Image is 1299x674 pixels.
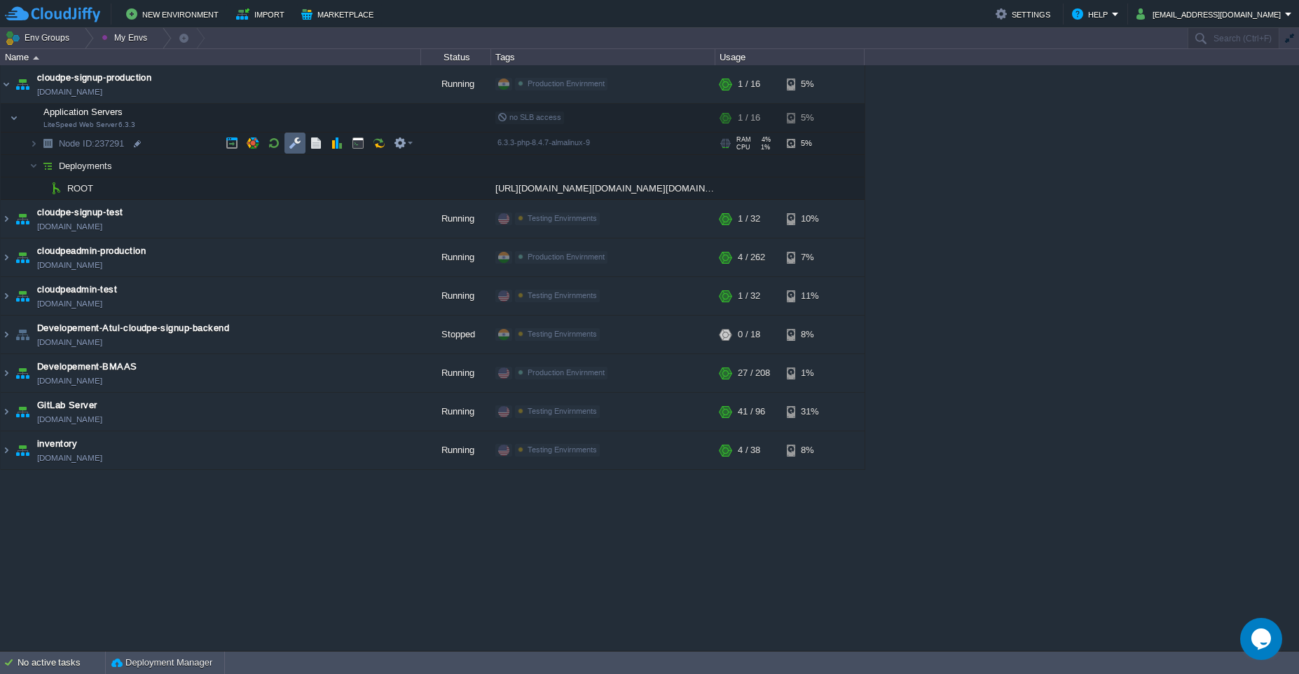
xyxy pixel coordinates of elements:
[757,136,771,143] span: 4%
[37,220,102,234] a: [DOMAIN_NAME]
[421,354,491,392] div: Running
[497,113,561,121] span: no SLB access
[301,6,378,22] button: Marketplace
[1240,618,1285,660] iframe: chat widget
[33,56,39,60] img: AMDAwAAAACH5BAEAAAAALAAAAAABAAEAAAICRAEAOw==
[528,291,597,299] span: Testing Envirnments
[42,106,125,118] span: Application Servers
[19,104,39,132] img: AMDAwAAAACH5BAEAAAAALAAAAAABAAEAAAICRAEAOw==
[787,65,832,103] div: 5%
[528,214,597,222] span: Testing Envirnments
[528,79,605,88] span: Production Envirnment
[738,277,760,315] div: 1 / 32
[13,200,32,238] img: AMDAwAAAACH5BAEAAAAALAAAAAABAAEAAAICRAEAOw==
[787,238,832,276] div: 7%
[37,321,229,335] a: Developement-Atul-cloudpe-signup-backend
[13,354,32,392] img: AMDAwAAAACH5BAEAAAAALAAAAAABAAEAAAICRAEAOw==
[736,136,751,143] span: RAM
[421,316,491,353] div: Stopped
[1,65,12,103] img: AMDAwAAAACH5BAEAAAAALAAAAAABAAEAAAICRAEAOw==
[497,138,590,147] span: 6.3.3-php-8.4.7-almalinux-9
[37,374,102,388] a: [DOMAIN_NAME]
[37,283,117,297] a: cloudpeadmin-test
[57,137,126,149] span: 237291
[421,431,491,469] div: Running
[38,177,46,199] img: AMDAwAAAACH5BAEAAAAALAAAAAABAAEAAAICRAEAOw==
[18,652,105,674] div: No active tasks
[37,437,77,451] a: inventory
[126,6,223,22] button: New Environment
[738,354,770,392] div: 27 / 208
[37,297,102,311] a: [DOMAIN_NAME]
[492,49,715,65] div: Tags
[528,368,605,377] span: Production Envirnment
[787,316,832,353] div: 8%
[787,431,832,469] div: 8%
[102,28,151,48] button: My Envs
[528,445,597,454] span: Testing Envirnments
[1,393,12,431] img: AMDAwAAAACH5BAEAAAAALAAAAAABAAEAAAICRAEAOw==
[716,49,864,65] div: Usage
[37,85,102,99] a: [DOMAIN_NAME]
[1,49,420,65] div: Name
[491,177,715,199] div: [URL][DOMAIN_NAME][DOMAIN_NAME][DOMAIN_NAME]
[738,200,760,238] div: 1 / 32
[787,200,832,238] div: 10%
[38,133,57,154] img: AMDAwAAAACH5BAEAAAAALAAAAAABAAEAAAICRAEAOw==
[738,316,760,353] div: 0 / 18
[59,138,95,149] span: Node ID:
[421,238,491,276] div: Running
[787,104,832,132] div: 5%
[421,65,491,103] div: Running
[738,104,760,132] div: 1 / 16
[43,121,135,129] span: LiteSpeed Web Server 6.3.3
[1,277,12,315] img: AMDAwAAAACH5BAEAAAAALAAAAAABAAEAAAICRAEAOw==
[5,28,74,48] button: Env Groups
[29,155,38,177] img: AMDAwAAAACH5BAEAAAAALAAAAAABAAEAAAICRAEAOw==
[422,49,490,65] div: Status
[736,144,750,151] span: CPU
[37,71,151,85] a: cloudpe-signup-production
[37,244,146,258] a: cloudpeadmin-production
[29,133,38,154] img: AMDAwAAAACH5BAEAAAAALAAAAAABAAEAAAICRAEAOw==
[42,107,125,117] a: Application ServersLiteSpeed Web Server 6.3.3
[66,182,95,194] a: ROOT
[528,330,597,338] span: Testing Envirnments
[13,277,32,315] img: AMDAwAAAACH5BAEAAAAALAAAAAABAAEAAAICRAEAOw==
[37,335,102,349] a: [DOMAIN_NAME]
[37,398,97,412] span: GitLab Server
[738,431,760,469] div: 4 / 38
[46,177,66,199] img: AMDAwAAAACH5BAEAAAAALAAAAAABAAEAAAICRAEAOw==
[37,258,102,272] a: [DOMAIN_NAME]
[111,656,212,670] button: Deployment Manager
[5,6,100,23] img: CloudJiffy
[1072,6,1112,22] button: Help
[57,160,114,172] a: Deployments
[37,205,123,220] a: cloudpe-signup-test
[787,354,832,392] div: 1%
[37,360,137,374] a: Developement-BMAAS
[787,277,832,315] div: 11%
[528,407,597,415] span: Testing Envirnments
[756,144,770,151] span: 1%
[421,277,491,315] div: Running
[1,238,12,276] img: AMDAwAAAACH5BAEAAAAALAAAAAABAAEAAAICRAEAOw==
[1,354,12,392] img: AMDAwAAAACH5BAEAAAAALAAAAAABAAEAAAICRAEAOw==
[37,412,102,426] a: [DOMAIN_NAME]
[787,133,832,154] div: 5%
[13,431,32,469] img: AMDAwAAAACH5BAEAAAAALAAAAAABAAEAAAICRAEAOw==
[37,451,102,465] a: [DOMAIN_NAME]
[421,393,491,431] div: Running
[1136,6,1285,22] button: [EMAIL_ADDRESS][DOMAIN_NAME]
[528,252,605,261] span: Production Envirnment
[1,316,12,353] img: AMDAwAAAACH5BAEAAAAALAAAAAABAAEAAAICRAEAOw==
[13,65,32,103] img: AMDAwAAAACH5BAEAAAAALAAAAAABAAEAAAICRAEAOw==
